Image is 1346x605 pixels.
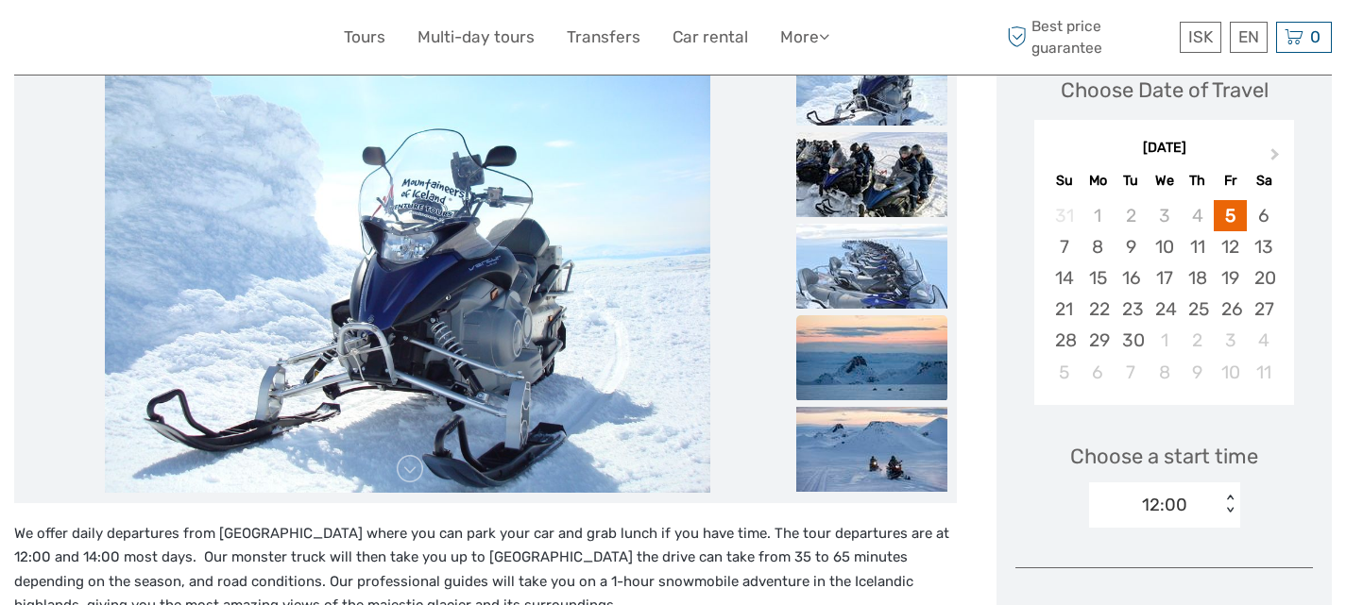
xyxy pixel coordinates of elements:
[1148,294,1181,325] div: Choose Wednesday, September 24th, 2025
[1048,168,1081,193] div: Su
[1070,442,1258,471] span: Choose a start time
[1082,231,1115,262] div: Choose Monday, September 8th, 2025
[1214,294,1247,325] div: Choose Friday, September 26th, 2025
[1082,200,1115,231] div: Not available Monday, September 1st, 2025
[1221,495,1237,514] div: < >
[1247,200,1280,231] div: Choose Saturday, September 6th, 2025
[1115,231,1148,262] div: Choose Tuesday, September 9th, 2025
[1307,27,1323,46] span: 0
[1181,231,1214,262] div: Choose Thursday, September 11th, 2025
[1214,200,1247,231] div: Choose Friday, September 5th, 2025
[1181,168,1214,193] div: Th
[1048,231,1081,262] div: Choose Sunday, September 7th, 2025
[1214,325,1247,356] div: Choose Friday, October 3rd, 2025
[1214,262,1247,294] div: Choose Friday, September 19th, 2025
[1115,294,1148,325] div: Choose Tuesday, September 23rd, 2025
[1181,200,1214,231] div: Not available Thursday, September 4th, 2025
[1082,357,1115,388] div: Choose Monday, October 6th, 2025
[1048,262,1081,294] div: Choose Sunday, September 14th, 2025
[1247,231,1280,262] div: Choose Saturday, September 13th, 2025
[1247,168,1280,193] div: Sa
[1034,139,1294,159] div: [DATE]
[796,407,947,492] img: c2e20eff45dc4971b2cb68c02d4f1ced_slider_thumbnail.jpg
[1082,325,1115,356] div: Choose Monday, September 29th, 2025
[567,24,640,51] a: Transfers
[1082,168,1115,193] div: Mo
[1040,200,1287,388] div: month 2025-09
[105,41,709,494] img: 7d6b9966894244558e48eadc88c6cf4e_main_slider.jpg
[1148,357,1181,388] div: Choose Wednesday, October 8th, 2025
[1148,231,1181,262] div: Choose Wednesday, September 10th, 2025
[1148,168,1181,193] div: We
[1181,262,1214,294] div: Choose Thursday, September 18th, 2025
[1262,143,1292,174] button: Next Month
[1181,325,1214,356] div: Choose Thursday, October 2nd, 2025
[1181,357,1214,388] div: Choose Thursday, October 9th, 2025
[1048,294,1081,325] div: Choose Sunday, September 21st, 2025
[1230,22,1268,53] div: EN
[1247,262,1280,294] div: Choose Saturday, September 20th, 2025
[1148,262,1181,294] div: Choose Wednesday, September 17th, 2025
[1002,16,1175,58] span: Best price guarantee
[1214,357,1247,388] div: Choose Friday, October 10th, 2025
[796,315,947,400] img: 159892f02703465eb6f1aca5f83bbc69_slider_thumbnail.jpg
[1082,262,1115,294] div: Choose Monday, September 15th, 2025
[1148,200,1181,231] div: Not available Wednesday, September 3rd, 2025
[1148,325,1181,356] div: Choose Wednesday, October 1st, 2025
[1115,325,1148,356] div: Choose Tuesday, September 30th, 2025
[1247,325,1280,356] div: Choose Saturday, October 4th, 2025
[1048,357,1081,388] div: Choose Sunday, October 5th, 2025
[1142,493,1187,517] div: 12:00
[1188,27,1213,46] span: ISK
[673,24,748,51] a: Car rental
[1181,294,1214,325] div: Choose Thursday, September 25th, 2025
[1247,357,1280,388] div: Choose Saturday, October 11th, 2025
[1115,168,1148,193] div: Tu
[796,41,947,126] img: 7d6b9966894244558e48eadc88c6cf4e_slider_thumbnail.jpg
[1115,357,1148,388] div: Choose Tuesday, October 7th, 2025
[1115,262,1148,294] div: Choose Tuesday, September 16th, 2025
[344,24,385,51] a: Tours
[26,33,213,48] p: We're away right now. Please check back later!
[1048,200,1081,231] div: Not available Sunday, August 31st, 2025
[1247,294,1280,325] div: Choose Saturday, September 27th, 2025
[217,29,240,52] button: Open LiveChat chat widget
[796,132,947,217] img: d1103596fe434076894fede8ef681890_slider_thumbnail.jpg
[1061,76,1269,105] div: Choose Date of Travel
[780,24,829,51] a: More
[1115,200,1148,231] div: Not available Tuesday, September 2nd, 2025
[1214,231,1247,262] div: Choose Friday, September 12th, 2025
[796,224,947,309] img: a662909e57874bb8a24ac8d14b57afe6_slider_thumbnail.jpg
[1082,294,1115,325] div: Choose Monday, September 22nd, 2025
[417,24,535,51] a: Multi-day tours
[1214,168,1247,193] div: Fr
[1048,325,1081,356] div: Choose Sunday, September 28th, 2025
